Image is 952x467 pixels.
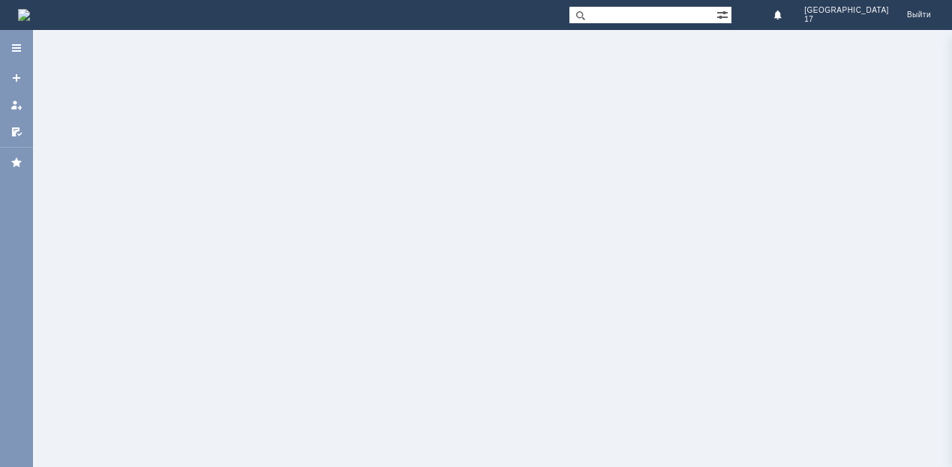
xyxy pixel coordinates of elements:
[804,15,889,24] span: 17
[18,9,30,21] a: Перейти на домашнюю страницу
[716,7,731,21] span: Расширенный поиск
[5,66,29,90] a: Создать заявку
[804,6,889,15] span: [GEOGRAPHIC_DATA]
[18,9,30,21] img: logo
[5,120,29,144] a: Мои согласования
[5,93,29,117] a: Мои заявки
